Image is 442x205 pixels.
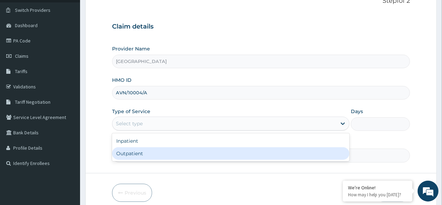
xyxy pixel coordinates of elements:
div: Chat with us now [36,39,117,48]
span: We're online! [40,60,96,130]
label: Days [351,108,363,115]
span: Claims [15,53,29,59]
div: Minimize live chat window [114,3,131,20]
h3: Claim details [112,23,410,31]
label: HMO ID [112,77,132,84]
span: Tariff Negotiation [15,99,50,105]
div: Select type [116,120,143,127]
div: We're Online! [348,184,407,191]
span: Switch Providers [15,7,50,13]
p: How may I help you today? [348,192,407,198]
textarea: Type your message and hit 'Enter' [3,134,133,158]
img: d_794563401_company_1708531726252_794563401 [13,35,28,52]
div: Outpatient [112,147,349,160]
label: Provider Name [112,45,150,52]
button: Previous [112,184,152,202]
span: Tariffs [15,68,27,74]
span: Dashboard [15,22,38,29]
div: Inpatient [112,135,349,147]
label: Type of Service [112,108,150,115]
input: Enter HMO ID [112,86,410,100]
